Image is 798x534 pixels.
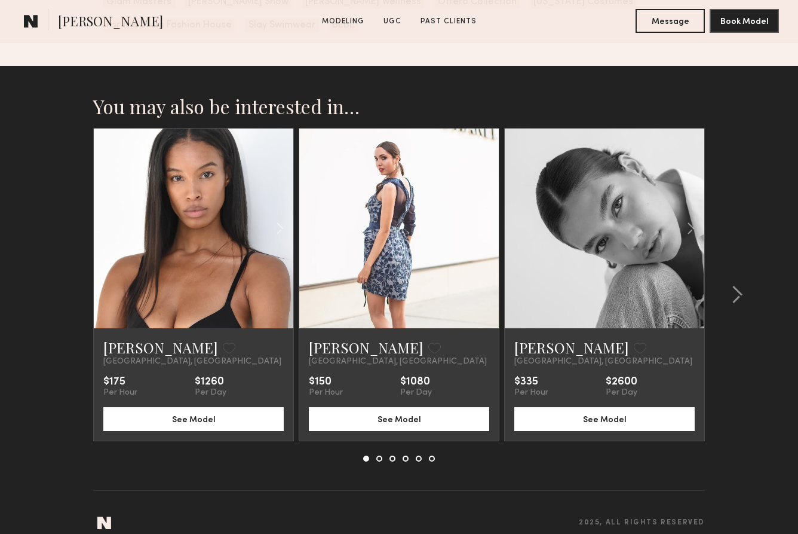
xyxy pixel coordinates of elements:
[317,16,369,27] a: Modeling
[309,388,343,398] div: Per Hour
[103,376,137,388] div: $175
[195,388,226,398] div: Per Day
[416,16,481,27] a: Past Clients
[309,376,343,388] div: $150
[309,357,487,367] span: [GEOGRAPHIC_DATA], [GEOGRAPHIC_DATA]
[514,414,695,424] a: See Model
[400,376,432,388] div: $1080
[606,376,637,388] div: $2600
[103,388,137,398] div: Per Hour
[400,388,432,398] div: Per Day
[309,414,489,424] a: See Model
[606,388,637,398] div: Per Day
[514,407,695,431] button: See Model
[309,407,489,431] button: See Model
[514,388,548,398] div: Per Hour
[710,9,779,33] button: Book Model
[514,338,629,357] a: [PERSON_NAME]
[58,12,163,33] span: [PERSON_NAME]
[710,16,779,26] a: Book Model
[103,414,284,424] a: See Model
[579,519,705,527] span: 2025, all rights reserved
[514,376,548,388] div: $335
[103,338,218,357] a: [PERSON_NAME]
[103,357,281,367] span: [GEOGRAPHIC_DATA], [GEOGRAPHIC_DATA]
[636,9,705,33] button: Message
[195,376,226,388] div: $1260
[103,407,284,431] button: See Model
[379,16,406,27] a: UGC
[309,338,423,357] a: [PERSON_NAME]
[514,357,692,367] span: [GEOGRAPHIC_DATA], [GEOGRAPHIC_DATA]
[93,94,705,118] h2: You may also be interested in…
